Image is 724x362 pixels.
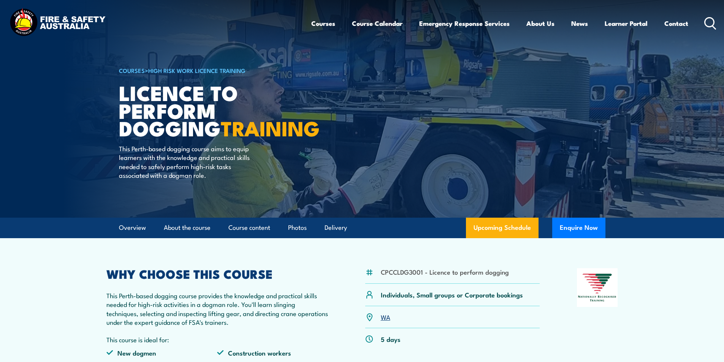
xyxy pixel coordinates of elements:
[106,335,328,344] p: This course is ideal for:
[148,66,246,74] a: High Risk Work Licence Training
[526,13,554,33] a: About Us
[311,13,335,33] a: Courses
[325,218,347,238] a: Delivery
[288,218,307,238] a: Photos
[381,312,390,321] a: WA
[419,13,510,33] a: Emergency Response Services
[106,291,328,327] p: This Perth-based dogging course provides the knowledge and practical skills needed for high-risk ...
[119,144,258,180] p: This Perth-based dogging course aims to equip learners with the knowledge and practical skills ne...
[106,348,217,357] li: New dogmen
[164,218,211,238] a: About the course
[352,13,402,33] a: Course Calendar
[119,84,307,137] h1: Licence to Perform Dogging
[577,268,618,307] img: Nationally Recognised Training logo.
[664,13,688,33] a: Contact
[119,66,307,75] h6: >
[466,218,539,238] a: Upcoming Schedule
[119,218,146,238] a: Overview
[571,13,588,33] a: News
[605,13,648,33] a: Learner Portal
[381,335,401,343] p: 5 days
[228,218,270,238] a: Course content
[221,112,320,143] strong: TRAINING
[119,66,145,74] a: COURSES
[381,290,523,299] p: Individuals, Small groups or Corporate bookings
[106,268,328,279] h2: WHY CHOOSE THIS COURSE
[552,218,605,238] button: Enquire Now
[217,348,328,357] li: Construction workers
[381,267,509,276] li: CPCCLDG3001 - Licence to perform dogging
